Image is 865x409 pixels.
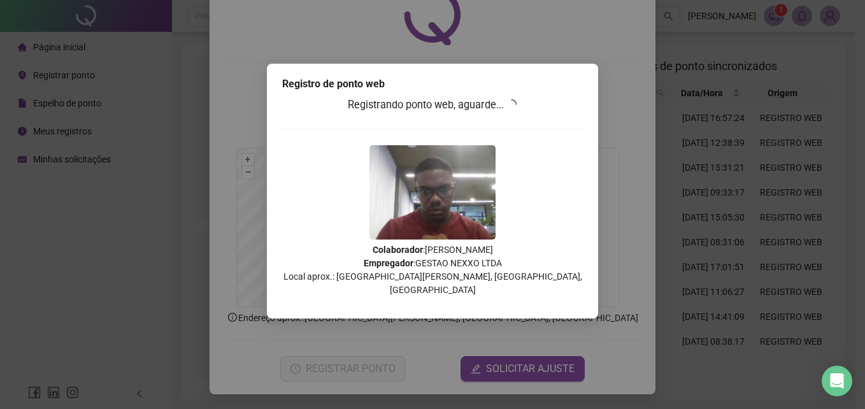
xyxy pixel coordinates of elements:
[282,76,583,92] div: Registro de ponto web
[373,245,423,255] strong: Colaborador
[506,98,518,110] span: loading
[822,366,852,396] div: Open Intercom Messenger
[364,258,413,268] strong: Empregador
[369,145,496,240] img: 9k=
[282,243,583,297] p: : [PERSON_NAME] : GESTAO NEXXO LTDA Local aprox.: [GEOGRAPHIC_DATA][PERSON_NAME], [GEOGRAPHIC_DAT...
[282,97,583,113] h3: Registrando ponto web, aguarde...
